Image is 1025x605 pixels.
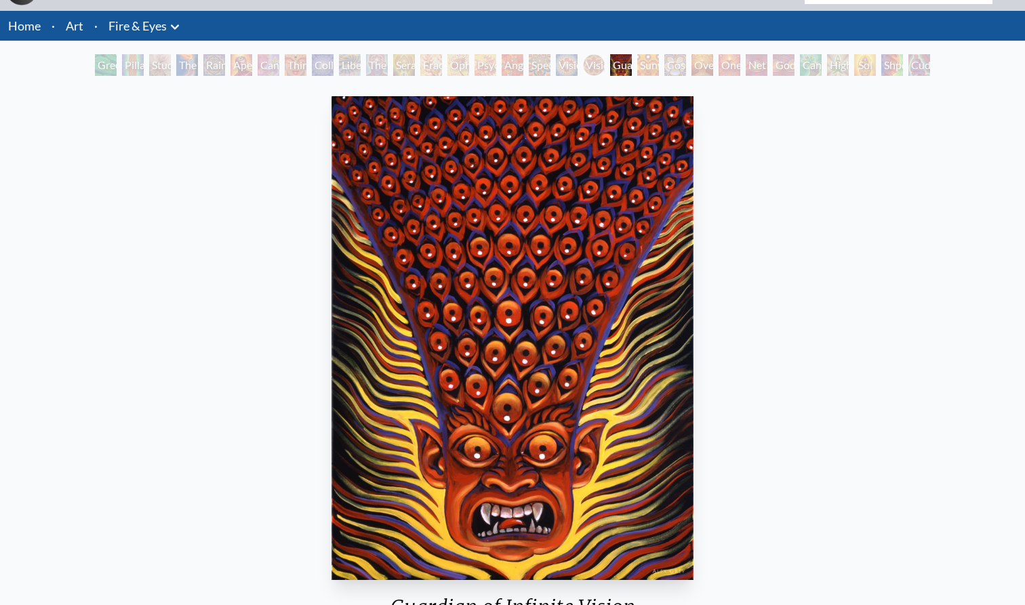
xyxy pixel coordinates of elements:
[95,54,117,76] div: Green Hand
[108,16,167,35] a: Fire & Eyes
[122,54,144,76] div: Pillar of Awareness
[637,54,659,76] div: Sunyata
[285,54,306,76] div: Third Eye Tears of Joy
[502,54,523,76] div: Angel Skin
[149,54,171,76] div: Study for the Great Turn
[420,54,442,76] div: Fractal Eyes
[176,54,198,76] div: The Torch
[331,96,694,580] img: Guardian-of-Infinite-Vision-2005-Alex-Grey-watermarked.jpg
[854,54,876,76] div: Sol Invictus
[583,54,605,76] div: Vision Crystal Tondo
[610,54,632,76] div: Guardian of Infinite Vision
[393,54,415,76] div: Seraphic Transport Docking on the Third Eye
[800,54,822,76] div: Cannafist
[908,54,930,76] div: Cuddle
[773,54,795,76] div: Godself
[746,54,767,76] div: Net of Being
[529,54,550,76] div: Spectral Lotus
[447,54,469,76] div: Ophanic Eyelash
[66,16,83,35] a: Art
[475,54,496,76] div: Psychomicrograph of a Fractal Paisley Cherub Feather Tip
[366,54,388,76] div: The Seer
[827,54,849,76] div: Higher Vision
[89,11,103,41] li: ·
[691,54,713,76] div: Oversoul
[46,11,60,41] li: ·
[664,54,686,76] div: Cosmic Elf
[258,54,279,76] div: Cannabis Sutra
[719,54,740,76] div: One
[312,54,334,76] div: Collective Vision
[230,54,252,76] div: Aperture
[8,18,41,33] a: Home
[556,54,578,76] div: Vision Crystal
[881,54,903,76] div: Shpongled
[339,54,361,76] div: Liberation Through Seeing
[203,54,225,76] div: Rainbow Eye Ripple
